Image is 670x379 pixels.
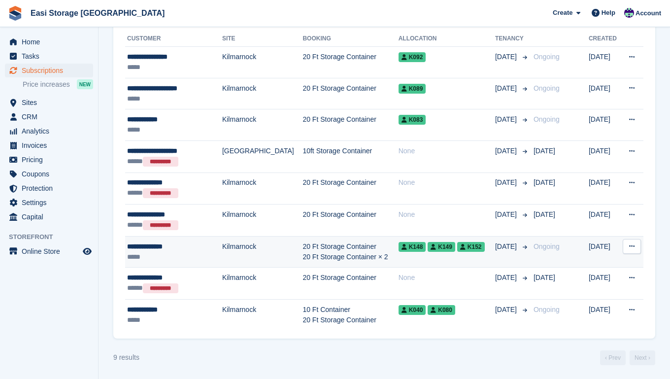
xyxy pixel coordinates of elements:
[27,5,168,21] a: Easi Storage [GEOGRAPHIC_DATA]
[302,172,398,205] td: 20 Ft Storage Container
[495,273,519,283] span: [DATE]
[399,209,495,220] div: None
[5,35,93,49] a: menu
[534,274,555,281] span: [DATE]
[302,236,398,268] td: 20 Ft Storage Container 20 Ft Storage Container × 2
[495,114,519,125] span: [DATE]
[22,181,81,195] span: Protection
[302,140,398,172] td: 10ft Storage Container
[534,115,560,123] span: Ongoing
[22,138,81,152] span: Invoices
[399,305,426,315] span: K040
[302,47,398,78] td: 20 Ft Storage Container
[222,205,303,237] td: Kilmarnock
[399,242,426,252] span: K148
[22,96,81,109] span: Sites
[553,8,572,18] span: Create
[399,52,426,62] span: K092
[630,350,655,365] a: Next
[495,31,530,47] th: Tenancy
[8,6,23,21] img: stora-icon-8386f47178a22dfd0bd8f6a31ec36ba5ce8667c1dd55bd0f319d3a0aa187defe.svg
[23,79,93,90] a: Price increases NEW
[302,109,398,141] td: 20 Ft Storage Container
[5,153,93,167] a: menu
[589,268,620,300] td: [DATE]
[534,147,555,155] span: [DATE]
[22,153,81,167] span: Pricing
[222,236,303,268] td: Kilmarnock
[534,53,560,61] span: Ongoing
[495,305,519,315] span: [DATE]
[5,49,93,63] a: menu
[495,209,519,220] span: [DATE]
[22,210,81,224] span: Capital
[222,31,303,47] th: Site
[22,49,81,63] span: Tasks
[222,299,303,330] td: Kilmarnock
[428,305,455,315] span: K080
[222,172,303,205] td: Kilmarnock
[636,8,661,18] span: Account
[5,64,93,77] a: menu
[399,273,495,283] div: None
[302,31,398,47] th: Booking
[222,78,303,109] td: Kilmarnock
[399,146,495,156] div: None
[302,205,398,237] td: 20 Ft Storage Container
[23,80,70,89] span: Price increases
[495,177,519,188] span: [DATE]
[5,96,93,109] a: menu
[602,8,615,18] span: Help
[624,8,634,18] img: Steven Cusick
[428,242,455,252] span: K149
[222,47,303,78] td: Kilmarnock
[495,52,519,62] span: [DATE]
[5,138,93,152] a: menu
[399,115,426,125] span: K083
[534,178,555,186] span: [DATE]
[589,299,620,330] td: [DATE]
[589,172,620,205] td: [DATE]
[22,167,81,181] span: Coupons
[22,110,81,124] span: CRM
[5,181,93,195] a: menu
[22,196,81,209] span: Settings
[598,350,657,365] nav: Page
[302,268,398,300] td: 20 Ft Storage Container
[5,110,93,124] a: menu
[589,140,620,172] td: [DATE]
[22,124,81,138] span: Analytics
[534,306,560,313] span: Ongoing
[222,140,303,172] td: [GEOGRAPHIC_DATA]
[534,84,560,92] span: Ongoing
[495,83,519,94] span: [DATE]
[457,242,485,252] span: K152
[113,352,139,363] div: 9 results
[125,31,222,47] th: Customer
[495,146,519,156] span: [DATE]
[5,196,93,209] a: menu
[589,109,620,141] td: [DATE]
[495,241,519,252] span: [DATE]
[22,244,81,258] span: Online Store
[222,109,303,141] td: Kilmarnock
[5,124,93,138] a: menu
[5,167,93,181] a: menu
[22,35,81,49] span: Home
[399,31,495,47] th: Allocation
[589,47,620,78] td: [DATE]
[302,299,398,330] td: 10 Ft Container 20 Ft Storage Container
[5,210,93,224] a: menu
[589,31,620,47] th: Created
[600,350,626,365] a: Previous
[534,242,560,250] span: Ongoing
[399,84,426,94] span: K089
[9,232,98,242] span: Storefront
[5,244,93,258] a: menu
[81,245,93,257] a: Preview store
[534,210,555,218] span: [DATE]
[589,78,620,109] td: [DATE]
[222,268,303,300] td: Kilmarnock
[589,205,620,237] td: [DATE]
[589,236,620,268] td: [DATE]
